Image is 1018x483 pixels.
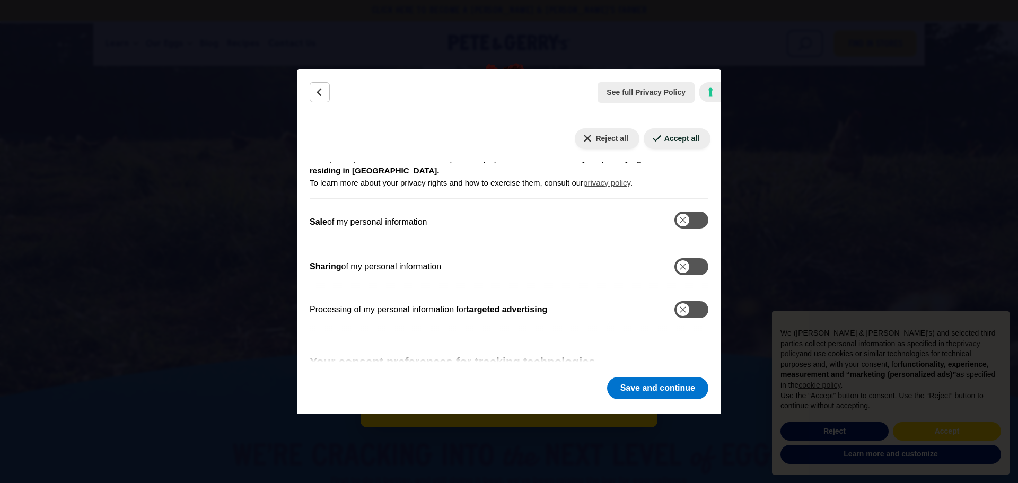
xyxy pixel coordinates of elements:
label: Processing of my personal information for [310,303,547,316]
p: The options provided in this section unify and simplify the exercise of some of To learn more abo... [310,153,708,189]
label: of my personal information [310,216,427,229]
button: Back [310,82,330,102]
a: privacy policy [583,178,630,187]
button: Accept all [644,128,710,149]
button: Reject all [575,128,639,149]
button: Save and continue [607,377,708,399]
b: Sharing [310,262,341,271]
label: of my personal information [310,260,441,273]
span: See full Privacy Policy [607,87,686,98]
b: Sale [310,217,327,226]
a: iubenda - Cookie Policy and Cookie Compliance Management [699,82,721,102]
h3: Your consent preferences for tracking technologies [310,353,708,371]
b: targeted advertising [466,305,547,314]
button: See full Privacy Policy [598,82,695,103]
